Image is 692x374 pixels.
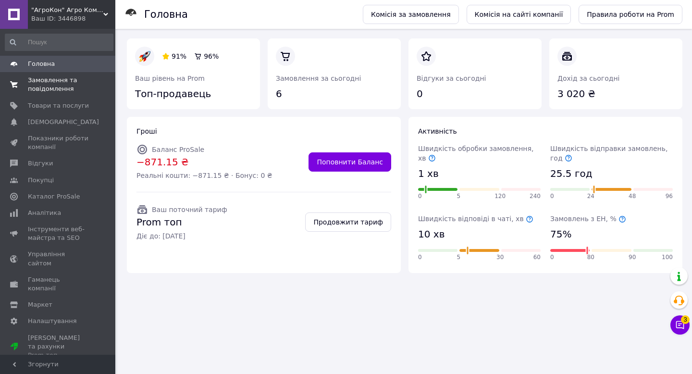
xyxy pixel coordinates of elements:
[152,206,227,213] span: Ваш поточний тариф
[662,253,673,262] span: 100
[144,9,188,20] h1: Головна
[28,351,89,360] div: Prom топ
[550,227,571,241] span: 75%
[496,253,504,262] span: 30
[28,118,99,126] span: [DEMOGRAPHIC_DATA]
[418,227,445,241] span: 10 хв
[418,167,439,181] span: 1 хв
[418,145,533,162] span: Швидкість обробки замовлення, хв
[28,192,80,201] span: Каталог ProSale
[587,192,594,200] span: 24
[629,253,636,262] span: 90
[530,192,541,200] span: 240
[467,5,571,24] a: Комісія на сайті компанії
[457,192,461,200] span: 5
[31,6,103,14] span: "АгроКон" Агро Компанія ТОВ
[136,231,227,241] span: Діє до: [DATE]
[28,275,89,293] span: Гаманець компанії
[136,215,227,229] span: Prom топ
[305,212,391,232] a: Продовжити тариф
[550,253,554,262] span: 0
[31,14,115,23] div: Ваш ID: 3446898
[550,167,592,181] span: 25.5 год
[5,34,113,51] input: Пошук
[666,192,673,200] span: 96
[28,101,89,110] span: Товари та послуги
[681,315,690,324] span: 3
[418,215,533,223] span: Швидкість відповіді в чаті, хв
[28,159,53,168] span: Відгуки
[136,171,272,180] span: Реальні кошти: −871.15 ₴ · Бонус: 0 ₴
[28,317,77,325] span: Налаштування
[28,250,89,267] span: Управління сайтом
[28,76,89,93] span: Замовлення та повідомлення
[457,253,461,262] span: 5
[533,253,541,262] span: 60
[28,225,89,242] span: Інструменти веб-майстра та SEO
[587,253,594,262] span: 80
[28,60,55,68] span: Головна
[152,146,204,153] span: Баланс ProSale
[363,5,459,24] a: Комісія за замовлення
[550,145,667,162] span: Швидкість відправки замовлень, год
[670,315,690,335] button: Чат з покупцем3
[418,253,422,262] span: 0
[418,127,457,135] span: Активність
[28,176,54,185] span: Покупці
[28,300,52,309] span: Маркет
[172,52,186,60] span: 91%
[418,192,422,200] span: 0
[309,152,391,172] a: Поповнити Баланс
[28,334,89,360] span: [PERSON_NAME] та рахунки
[579,5,682,24] a: Правила роботи на Prom
[550,215,626,223] span: Замовлень з ЕН, %
[204,52,219,60] span: 96%
[136,127,157,135] span: Гроші
[28,209,61,217] span: Аналітика
[629,192,636,200] span: 48
[494,192,506,200] span: 120
[136,155,272,169] span: −871.15 ₴
[28,134,89,151] span: Показники роботи компанії
[550,192,554,200] span: 0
